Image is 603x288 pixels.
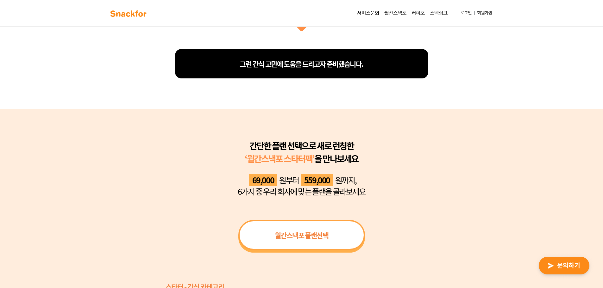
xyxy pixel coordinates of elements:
a: 홈 [2,200,42,216]
span: 그런 간식 고민에 도움을 드리고자 준비했습니다. [240,58,363,69]
span: 월간스낵포 플랜선택 [275,230,328,240]
a: 스낵링크 [427,7,450,20]
span: ‘월간스낵포 스타터팩’ [245,152,314,165]
a: 로그인 [458,7,474,19]
a: 회원가입 [474,7,495,19]
span: 홈 [20,210,24,215]
a: 커피포 [409,7,427,20]
img: background-main-color.svg [109,9,148,19]
span: 69,000 [249,174,277,186]
a: 설정 [82,200,122,216]
div: 원부터 원까지, 6가지 중 우리 회사에 맞는 플랜을 골라보세요 [165,175,439,197]
span: 559,000 [301,174,333,186]
span: 대화 [58,210,66,215]
span: 설정 [98,210,105,215]
a: 서비스문의 [355,7,382,20]
a: 월간스낵포 [382,7,409,20]
a: 대화 [42,200,82,216]
div: 간단한 플랜 선택으로 새로 런칭한 을 만나보세요 [165,139,439,165]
